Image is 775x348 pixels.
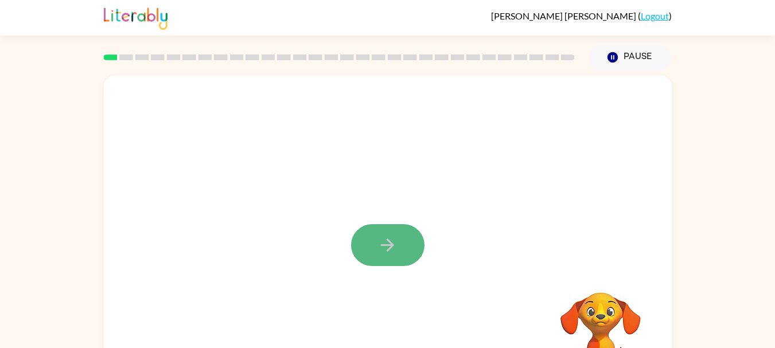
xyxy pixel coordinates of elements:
[104,5,168,30] img: Literably
[589,44,672,71] button: Pause
[491,10,672,21] div: ( )
[641,10,669,21] a: Logout
[491,10,638,21] span: [PERSON_NAME] [PERSON_NAME]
